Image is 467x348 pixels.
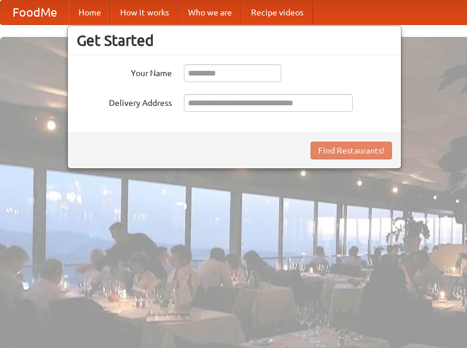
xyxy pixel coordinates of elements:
[242,1,313,24] a: Recipe videos
[311,142,392,159] button: Find Restaurants!
[77,32,392,49] h3: Get Started
[69,1,111,24] a: Home
[111,1,178,24] a: How it works
[77,64,172,79] label: Your Name
[77,94,172,109] label: Delivery Address
[1,1,69,24] a: FoodMe
[178,1,242,24] a: Who we are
